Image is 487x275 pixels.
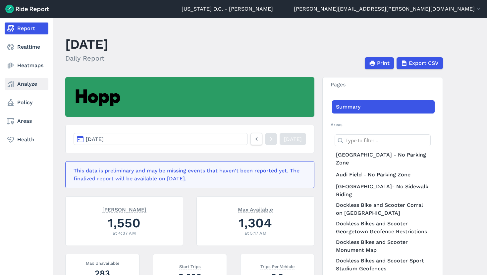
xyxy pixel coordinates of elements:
[331,121,435,128] h2: Areas
[335,134,431,146] input: Type to filter...
[5,115,48,127] a: Areas
[5,134,48,146] a: Health
[74,214,175,232] div: 1,550
[260,263,295,269] span: Trips Per Vehicle
[323,77,443,92] h3: Pages
[238,206,273,212] span: Max Available
[86,259,119,266] span: Max Unavailable
[397,57,443,69] button: Export CSV
[5,78,48,90] a: Analyze
[365,57,394,69] button: Print
[332,200,435,218] a: Dockless Bike and Scooter Corral on [GEOGRAPHIC_DATA]
[182,5,273,13] a: [US_STATE] D.C. - [PERSON_NAME]
[74,133,248,145] button: [DATE]
[65,35,108,53] h1: [DATE]
[332,100,435,114] a: Summary
[409,59,439,67] span: Export CSV
[74,230,175,236] div: at 4:37 AM
[332,168,435,181] a: Audi Field - No Parking Zone
[102,206,146,212] span: [PERSON_NAME]
[179,263,201,269] span: Start Trips
[5,41,48,53] a: Realtime
[5,97,48,109] a: Policy
[332,218,435,237] a: Dockless Bikes and Scooter Georgetown Geofence Restrictions
[205,214,306,232] div: 1,304
[65,53,108,63] h2: Daily Report
[5,5,49,13] img: Ride Report
[332,150,435,168] a: [GEOGRAPHIC_DATA] - No Parking Zone
[377,59,390,67] span: Print
[332,181,435,200] a: [GEOGRAPHIC_DATA]- No Sidewalk Riding
[5,23,48,34] a: Report
[332,237,435,255] a: Dockless Bikes and Scooter Monument Map
[280,133,306,145] a: [DATE]
[73,88,122,106] img: Hopp
[205,230,306,236] div: at 5:17 AM
[74,167,302,183] div: This data is preliminary and may be missing events that haven't been reported yet. The finalized ...
[332,255,435,274] a: Dockless Bikes and Scooter Sport Stadium Geofences
[86,136,104,142] span: [DATE]
[294,5,482,13] button: [PERSON_NAME][EMAIL_ADDRESS][PERSON_NAME][DOMAIN_NAME]
[5,60,48,71] a: Heatmaps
